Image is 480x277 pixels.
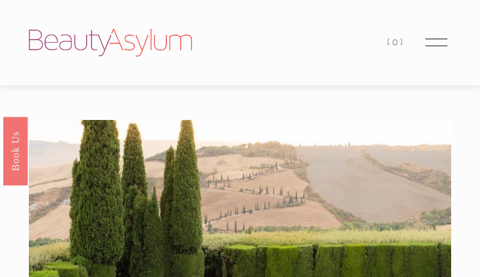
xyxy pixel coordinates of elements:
[3,116,28,185] a: Book Us
[392,36,400,48] span: 0
[29,29,192,57] img: Beauty Asylum | Bridal Hair &amp; Makeup Charlotte &amp; Atlanta
[387,36,392,48] span: (
[387,34,405,51] a: 0 items in cart
[400,36,405,48] span: )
